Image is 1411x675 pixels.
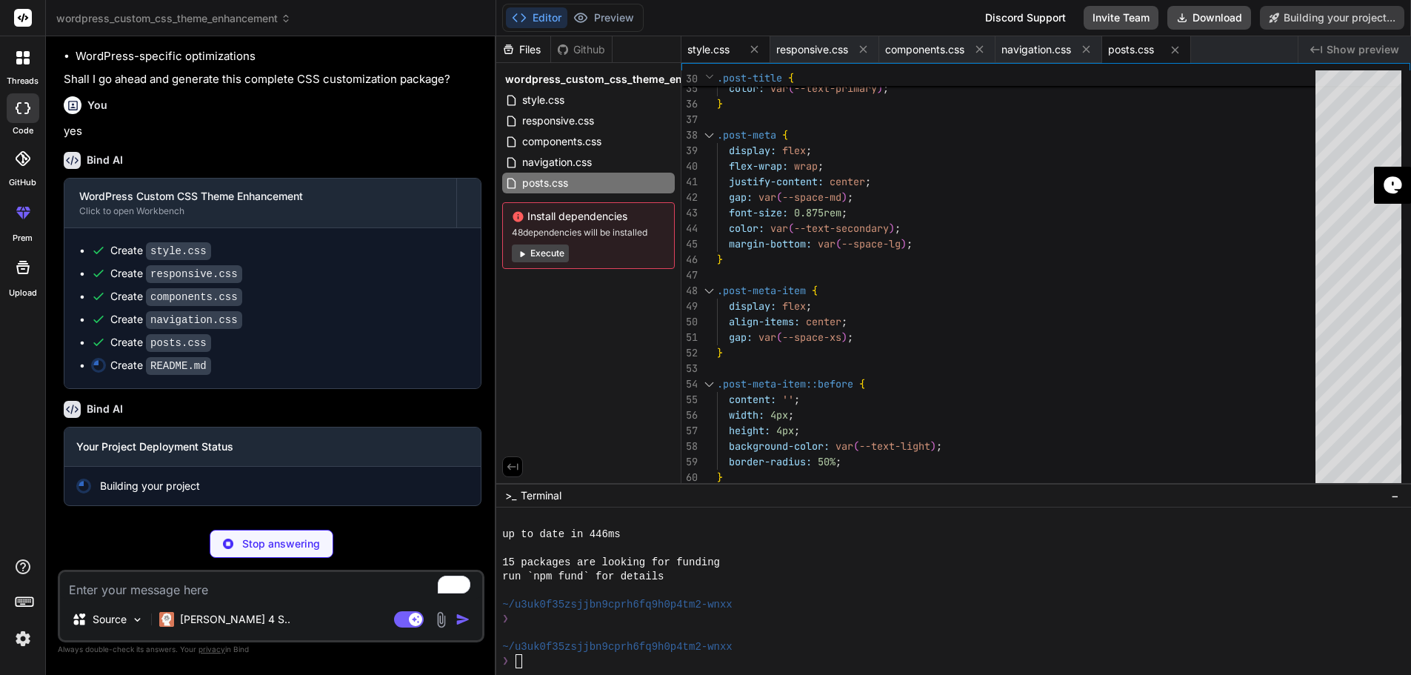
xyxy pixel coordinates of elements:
div: Create [110,289,242,305]
code: navigation.css [146,311,242,329]
span: '' [782,393,794,406]
div: Files [496,42,550,57]
div: 56 [681,408,698,423]
div: 53 [681,361,698,376]
span: .post-meta [717,128,776,142]
li: WordPress-specific optimizations [76,48,481,65]
div: 49 [681,299,698,314]
span: var [758,190,776,204]
span: ❯ [502,612,510,626]
span: >_ [505,488,516,503]
span: var [770,222,788,235]
span: ; [794,424,800,437]
div: 41 [681,174,698,190]
p: Always double-check its answers. Your in Bind [58,642,484,656]
div: Click to collapse the range. [699,376,718,392]
span: --space-md [782,190,841,204]
span: ; [794,393,800,406]
span: 30 [681,71,698,87]
img: Claude 4 Sonnet [159,612,174,627]
span: ; [841,206,847,219]
div: Github [551,42,612,57]
div: 52 [681,345,698,361]
span: width: [729,408,764,422]
button: Invite Team [1084,6,1158,30]
span: ) [930,439,936,453]
label: code [13,124,33,137]
button: WordPress Custom CSS Theme EnhancementClick to open Workbench [64,179,456,227]
span: } [717,346,723,359]
span: .post-meta-item::before [717,377,853,390]
div: WordPress Custom CSS Theme Enhancement [79,189,441,204]
div: 45 [681,236,698,252]
span: 15 packages are looking for funding [502,556,720,570]
span: responsive.css [776,42,848,57]
div: 50 [681,314,698,330]
span: privacy [199,645,225,654]
span: 4px [776,424,794,437]
h6: You [87,98,107,113]
span: ; [865,175,871,188]
div: 48 [681,283,698,299]
div: 43 [681,205,698,221]
p: Shall I go ahead and generate this complete CSS customization package? [64,71,481,88]
span: Terminal [521,488,561,503]
span: ; [895,222,901,235]
code: README.md [146,357,211,375]
span: 0.875rem [794,206,841,219]
span: wordpress_custom_css_theme_enhancement [56,11,291,26]
span: style.css [521,91,566,109]
span: background-color: [729,439,830,453]
span: --text-secondary [794,222,889,235]
img: settings [10,626,36,651]
code: components.css [146,288,242,306]
h3: Your Project Deployment Status [76,439,469,454]
span: display: [729,144,776,157]
span: gap: [729,190,753,204]
span: ; [841,315,847,328]
span: border-radius: [729,455,812,468]
span: 50% [818,455,835,468]
span: flex-wrap: [729,159,788,173]
span: center [830,175,865,188]
button: Preview [567,7,640,28]
span: ; [806,144,812,157]
span: ) [877,82,883,95]
img: Pick Models [131,614,144,626]
h6: Bind AI [87,153,123,167]
div: 40 [681,159,698,174]
button: Editor [506,7,567,28]
span: --space-lg [841,237,901,250]
div: 44 [681,221,698,236]
span: ; [847,190,853,204]
span: ( [788,82,794,95]
p: yes [64,123,481,140]
span: flex [782,299,806,313]
span: ) [901,237,907,250]
div: 47 [681,267,698,283]
span: margin-bottom: [729,237,812,250]
span: ( [835,237,841,250]
span: font-size: [729,206,788,219]
span: navigation.css [521,153,593,171]
span: { [859,377,865,390]
button: Building your project... [1260,6,1404,30]
span: color: [729,82,764,95]
span: ( [776,330,782,344]
div: 38 [681,127,698,143]
img: attachment [433,611,450,628]
span: ; [907,237,913,250]
label: GitHub [9,176,36,189]
div: 60 [681,470,698,485]
span: ; [806,299,812,313]
div: 37 [681,112,698,127]
span: ; [818,159,824,173]
span: justify-content: [729,175,824,188]
span: { [788,71,794,84]
span: var [818,237,835,250]
span: { [782,128,788,142]
span: .post-meta-item [717,284,806,297]
span: posts.css [1108,42,1154,57]
textarea: To enrich screen reader interactions, please activate Accessibility in Grammarly extension settings [60,572,482,599]
button: Download [1167,6,1251,30]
